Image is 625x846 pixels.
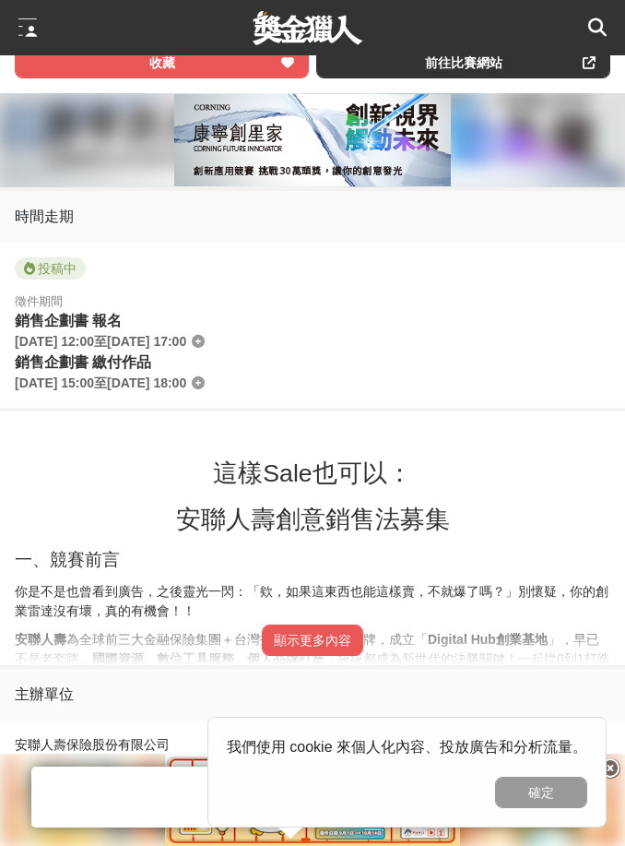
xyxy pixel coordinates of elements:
span: 至 [94,375,107,390]
span: 一、競賽前言 [15,550,120,569]
span: [DATE] 17:00 [107,334,186,349]
img: c50a62b6-2858-4067-87c4-47b9904c1966.png [174,94,451,186]
span: 徵件期間 [15,294,63,308]
span: 銷售企劃書 報名 [15,313,122,328]
p: 你是不是也曾看到廣告，之後靈光一閃：「欸，如果這東西也能這樣賣，不就爆了嗎？」別懷疑，你的創業雷達沒有壞，真的有機會！！ [15,582,610,621]
span: 銷售企劃書 繳付作品 [15,354,151,370]
button: 收藏 [15,45,309,78]
span: 至 [94,334,107,349]
img: b8fb364a-1126-4c00-bbce-b582c67468b3.png [165,754,460,846]
span: 投稿中 [15,257,86,280]
button: 確定 [495,777,587,808]
span: 這樣Sale也可以： [213,459,411,487]
span: [DATE] 15:00 [15,375,94,390]
button: 顯示更多內容 [262,625,363,656]
div: 安聯人壽保險股份有限公司 [15,735,610,755]
a: 前往比賽網站 [316,45,610,78]
span: 安聯人壽創意銷售法募集 [176,506,450,533]
span: [DATE] 12:00 [15,334,94,349]
span: 我們使用 cookie 來個人化內容、投放廣告和分析流量。 [227,739,587,755]
span: [DATE] 18:00 [107,375,186,390]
